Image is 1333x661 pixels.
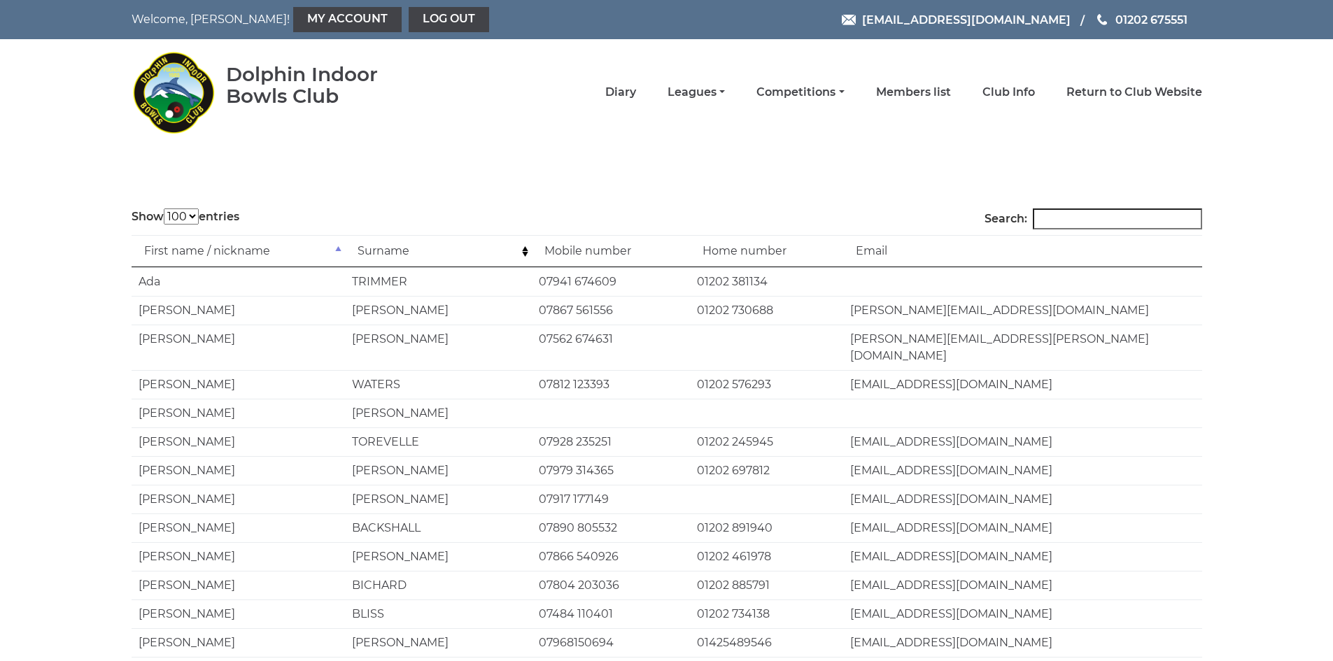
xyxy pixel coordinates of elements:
td: [PERSON_NAME] [132,542,345,571]
td: [PERSON_NAME] [132,599,345,628]
a: My Account [293,7,402,32]
input: Search: [1033,208,1202,229]
td: TOREVELLE [345,427,532,456]
td: [PERSON_NAME] [132,485,345,513]
td: 01202 697812 [690,456,843,485]
td: [EMAIL_ADDRESS][DOMAIN_NAME] [843,542,1202,571]
td: 07562 674631 [532,325,690,370]
td: BLISS [345,599,532,628]
td: [EMAIL_ADDRESS][DOMAIN_NAME] [843,485,1202,513]
td: 07979 314365 [532,456,690,485]
td: [PERSON_NAME][EMAIL_ADDRESS][DOMAIN_NAME] [843,296,1202,325]
td: 07867 561556 [532,296,690,325]
td: [PERSON_NAME] [132,325,345,370]
td: [PERSON_NAME][EMAIL_ADDRESS][PERSON_NAME][DOMAIN_NAME] [843,325,1202,370]
span: [EMAIL_ADDRESS][DOMAIN_NAME] [862,13,1071,26]
td: [PERSON_NAME] [132,370,345,399]
td: 07484 110401 [532,599,690,628]
td: WATERS [345,370,532,399]
td: 07968150694 [532,628,690,657]
label: Search: [985,208,1202,229]
td: BACKSHALL [345,513,532,542]
a: Log out [409,7,489,32]
td: [PERSON_NAME] [132,427,345,456]
td: [PERSON_NAME] [345,325,532,370]
span: 01202 675551 [1115,13,1187,26]
td: 07812 123393 [532,370,690,399]
a: Competitions [756,85,844,100]
a: Email [EMAIL_ADDRESS][DOMAIN_NAME] [842,11,1071,29]
td: TRIMMER [345,267,532,296]
td: [PERSON_NAME] [345,399,532,427]
td: 01202 885791 [690,571,843,599]
a: Return to Club Website [1066,85,1202,100]
td: Home number [690,235,843,267]
label: Show entries [132,208,239,225]
a: Club Info [982,85,1035,100]
td: [PERSON_NAME] [132,628,345,657]
td: [EMAIL_ADDRESS][DOMAIN_NAME] [843,571,1202,599]
td: [PERSON_NAME] [132,513,345,542]
td: [PERSON_NAME] [345,542,532,571]
td: [EMAIL_ADDRESS][DOMAIN_NAME] [843,370,1202,399]
img: Email [842,15,856,25]
td: [EMAIL_ADDRESS][DOMAIN_NAME] [843,427,1202,456]
div: Dolphin Indoor Bowls Club [226,64,423,107]
td: [EMAIL_ADDRESS][DOMAIN_NAME] [843,456,1202,485]
td: 01425489546 [690,628,843,657]
td: Mobile number [532,235,690,267]
td: 07890 805532 [532,513,690,542]
td: 07941 674609 [532,267,690,296]
nav: Welcome, [PERSON_NAME]! [132,7,565,32]
a: Diary [605,85,636,100]
td: 01202 381134 [690,267,843,296]
td: BICHARD [345,571,532,599]
td: First name / nickname: activate to sort column descending [132,235,345,267]
td: [PERSON_NAME] [132,456,345,485]
td: 01202 734138 [690,599,843,628]
td: Ada [132,267,345,296]
a: Phone us 01202 675551 [1095,11,1187,29]
td: 01202 891940 [690,513,843,542]
td: [PERSON_NAME] [345,456,532,485]
a: Members list [876,85,951,100]
a: Leagues [668,85,725,100]
img: Dolphin Indoor Bowls Club [132,43,216,141]
img: Phone us [1097,14,1107,25]
td: 07917 177149 [532,485,690,513]
td: [PERSON_NAME] [132,296,345,325]
td: [PERSON_NAME] [132,571,345,599]
td: [EMAIL_ADDRESS][DOMAIN_NAME] [843,513,1202,542]
td: 01202 245945 [690,427,843,456]
td: 01202 576293 [690,370,843,399]
td: Surname: activate to sort column ascending [345,235,532,267]
td: [EMAIL_ADDRESS][DOMAIN_NAME] [843,628,1202,657]
td: 01202 461978 [690,542,843,571]
td: Email [843,235,1202,267]
td: [PERSON_NAME] [345,628,532,657]
td: [PERSON_NAME] [345,485,532,513]
td: 07866 540926 [532,542,690,571]
td: 07804 203036 [532,571,690,599]
td: 01202 730688 [690,296,843,325]
td: [PERSON_NAME] [345,296,532,325]
td: [EMAIL_ADDRESS][DOMAIN_NAME] [843,599,1202,628]
td: 07928 235251 [532,427,690,456]
td: [PERSON_NAME] [132,399,345,427]
select: Showentries [164,208,199,225]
